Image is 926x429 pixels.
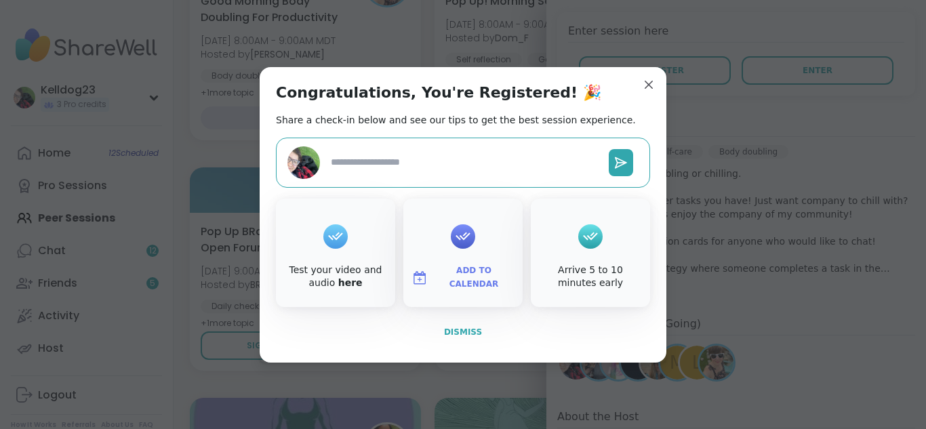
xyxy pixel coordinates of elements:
button: Dismiss [276,318,650,346]
img: Kelldog23 [287,146,320,179]
span: Dismiss [444,327,482,337]
button: Add to Calendar [406,264,520,292]
img: ShareWell Logomark [411,270,428,286]
div: Test your video and audio [279,264,392,290]
h2: Share a check-in below and see our tips to get the best session experience. [276,113,636,127]
h1: Congratulations, You're Registered! 🎉 [276,83,601,102]
a: here [338,277,363,288]
div: Arrive 5 to 10 minutes early [534,264,647,290]
span: Add to Calendar [433,264,515,291]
